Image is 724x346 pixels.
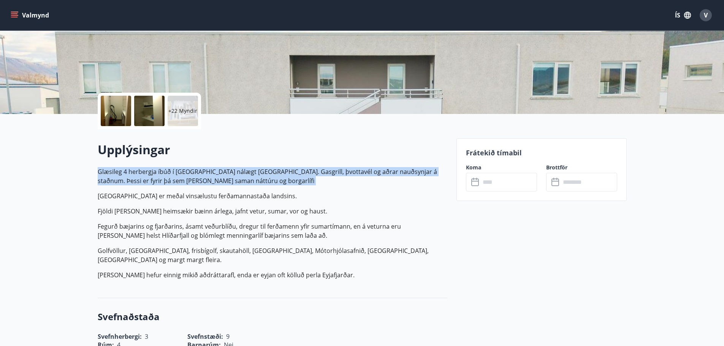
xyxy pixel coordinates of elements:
label: Koma [466,164,537,171]
h2: Upplýsingar [98,141,447,158]
button: V [697,6,715,24]
p: Golfvöllur, [GEOGRAPHIC_DATA], frisbígolf, skautahöll, [GEOGRAPHIC_DATA], Mótorhjólasafnið, [GEOG... [98,246,447,264]
p: Fjöldi [PERSON_NAME] heimsækir bæinn árlega, jafnt vetur, sumar, vor og haust. [98,207,447,216]
label: Brottför [546,164,617,171]
h3: Svefnaðstaða [98,310,447,323]
button: menu [9,8,52,22]
p: [PERSON_NAME] hefur einnig mikið aðdráttarafl, enda er eyjan oft kölluð perla Eyjafjarðar. [98,270,447,280]
p: Fegurð bæjarins og fjarðarins, ásamt veðurblíðu, dregur til ferðamenn yfir sumartímann, en á vetu... [98,222,447,240]
p: Frátekið tímabil [466,148,617,158]
p: +22 Myndir [168,107,197,115]
p: Glæsileg 4 herbergja íbúð í [GEOGRAPHIC_DATA] nálægt [GEOGRAPHIC_DATA]. Gasgrill, þvottavél og að... [98,167,447,185]
span: V [704,11,708,19]
button: ÍS [671,8,695,22]
p: [GEOGRAPHIC_DATA] er meðal vinsælustu ferðamannastaða landsins. [98,191,447,201]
